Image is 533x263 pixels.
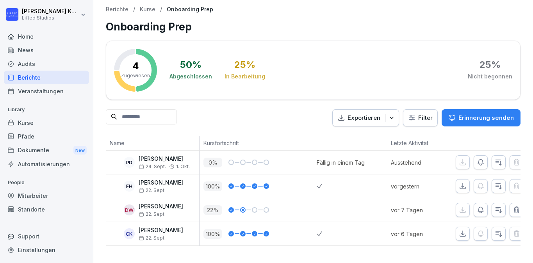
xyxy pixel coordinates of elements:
span: 22. Sept. [139,211,166,217]
a: DokumenteNew [4,143,89,158]
a: Automatisierungen [4,157,89,171]
p: 100 % [203,229,222,239]
span: 1. Okt. [176,164,190,169]
a: News [4,43,89,57]
div: Dokumente [4,143,89,158]
span: 22. Sept. [139,188,166,193]
div: Support [4,229,89,243]
a: Veranstaltungen [4,84,89,98]
a: Pfade [4,130,89,143]
button: Filter [403,110,437,126]
p: [PERSON_NAME] [139,203,183,210]
div: CK [124,228,135,239]
a: Standorte [4,203,89,216]
p: Library [4,103,89,116]
p: Exportieren [348,114,380,123]
a: Audits [4,57,89,71]
p: Ausstehend [391,158,446,167]
p: vor 7 Tagen [391,206,446,214]
p: Kursfortschritt [203,139,313,147]
p: [PERSON_NAME] [139,227,183,234]
div: Filter [408,114,433,122]
a: Berichte [4,71,89,84]
p: vor 6 Tagen [391,230,446,238]
p: Letzte Aktivität [391,139,442,147]
a: Berichte [106,6,128,13]
p: 0 % [203,158,222,167]
a: Home [4,30,89,43]
span: 22. Sept. [139,235,166,241]
a: Kurse [4,116,89,130]
p: 100 % [203,181,222,191]
h1: Onboarding Prep [106,19,521,34]
div: Abgeschlossen [169,73,212,80]
p: Lifted Studios [22,15,79,21]
div: 50 % [180,60,201,69]
div: New [73,146,87,155]
p: Zugewiesen [121,72,150,79]
div: Nicht begonnen [468,73,512,80]
div: Fällig in einem Tag [317,158,365,167]
p: [PERSON_NAME] [139,156,190,162]
p: [PERSON_NAME] Knoblauch [22,8,79,15]
a: Mitarbeiter [4,189,89,203]
div: In Bearbeitung [225,73,265,80]
div: 25 % [480,60,501,69]
a: Einstellungen [4,243,89,257]
div: FH [124,181,135,192]
button: Erinnerung senden [442,109,521,126]
a: Kurse [140,6,155,13]
div: 25 % [234,60,255,69]
p: 4 [132,61,139,71]
p: 22 % [203,205,222,215]
p: vorgestern [391,182,446,190]
p: Erinnerung senden [458,114,514,122]
p: / [133,6,135,13]
div: PD [124,157,135,168]
div: DW [124,204,135,215]
p: Name [110,139,195,147]
p: / [160,6,162,13]
button: Exportieren [332,109,399,127]
p: Onboarding Prep [167,6,213,13]
p: [PERSON_NAME] [139,179,183,186]
p: People [4,176,89,189]
span: 24. Sept. [139,164,166,169]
